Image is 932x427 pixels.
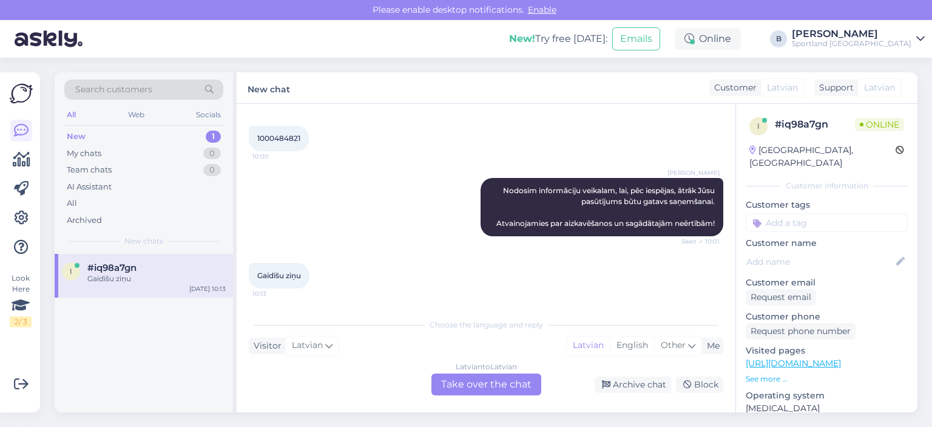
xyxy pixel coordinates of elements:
[70,267,72,276] span: i
[757,121,760,131] span: i
[661,340,686,350] span: Other
[792,29,925,49] a: [PERSON_NAME]Sportland [GEOGRAPHIC_DATA]
[194,107,223,123] div: Socials
[746,310,908,323] p: Customer phone
[456,361,517,372] div: Latvian to Latvian
[770,30,787,47] div: B
[126,107,147,123] div: Web
[509,33,535,44] b: New!
[746,289,816,306] div: Request email
[10,316,32,327] div: 2 / 3
[709,81,757,94] div: Customer
[87,273,226,284] div: Gaidīšu ziņu
[10,82,33,105] img: Askly Logo
[124,236,163,247] span: New chats
[746,402,908,415] p: [MEDICAL_DATA]
[75,83,152,96] span: Search customers
[667,168,720,177] span: [PERSON_NAME]
[746,344,908,357] p: Visited pages
[257,134,300,143] span: 1000484821
[67,214,102,227] div: Archived
[746,323,856,340] div: Request phone number
[67,181,112,193] div: AI Assistant
[814,81,854,94] div: Support
[249,340,282,352] div: Visitor
[864,81,895,94] span: Latvian
[203,164,221,176] div: 0
[67,148,101,160] div: My chats
[702,340,720,352] div: Me
[767,81,798,94] span: Latvian
[792,29,911,39] div: [PERSON_NAME]
[249,319,723,330] div: Choose the language and reply
[67,164,112,176] div: Team chats
[595,377,671,393] div: Archive chat
[206,131,221,143] div: 1
[775,117,855,132] div: # iq98a7gn
[524,4,560,15] span: Enable
[567,336,610,355] div: Latvian
[749,144,896,169] div: [GEOGRAPHIC_DATA], [GEOGRAPHIC_DATA]
[674,237,720,246] span: Seen ✓ 10:01
[431,374,541,395] div: Take over the chat
[746,374,908,384] p: See more ...
[746,214,908,232] input: Add a tag
[746,358,841,369] a: [URL][DOMAIN_NAME]
[67,197,77,210] div: All
[855,118,904,131] span: Online
[746,276,908,289] p: Customer email
[87,262,137,273] span: #iq98a7gn
[610,336,654,355] div: English
[64,107,78,123] div: All
[292,339,323,352] span: Latvian
[509,32,607,46] div: Try free [DATE]:
[189,284,226,293] div: [DATE] 10:13
[67,131,86,143] div: New
[248,80,290,96] label: New chat
[746,255,894,268] input: Add name
[675,28,741,50] div: Online
[676,377,723,393] div: Block
[10,273,32,327] div: Look Here
[496,186,717,228] span: Nodosim informāciju veikalam, lai, pēc iespējas, ātrāk Jūsu pasūtījums būtu gatavs saņemšanai. At...
[746,180,908,191] div: Customer information
[203,148,221,160] div: 0
[612,27,660,50] button: Emails
[746,389,908,402] p: Operating system
[257,271,301,280] span: Gaidīšu ziņu
[252,152,298,161] span: 10:00
[792,39,911,49] div: Sportland [GEOGRAPHIC_DATA]
[746,237,908,250] p: Customer name
[252,289,298,298] span: 10:13
[746,199,908,211] p: Customer tags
